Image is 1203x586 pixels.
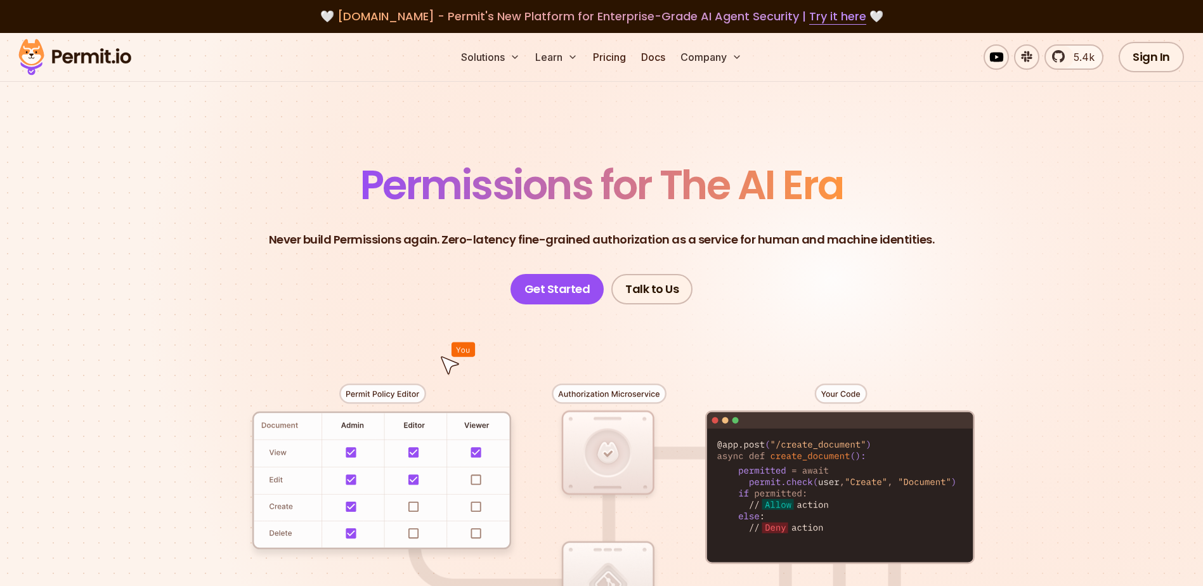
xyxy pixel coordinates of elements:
a: Docs [636,44,670,70]
p: Never build Permissions again. Zero-latency fine-grained authorization as a service for human and... [269,231,935,249]
a: 5.4k [1044,44,1103,70]
img: Permit logo [13,36,137,79]
a: Try it here [809,8,866,25]
a: Talk to Us [611,274,693,304]
button: Company [675,44,747,70]
button: Learn [530,44,583,70]
div: 🤍 🤍 [30,8,1173,25]
span: 5.4k [1066,49,1095,65]
span: [DOMAIN_NAME] - Permit's New Platform for Enterprise-Grade AI Agent Security | [337,8,866,24]
a: Sign In [1119,42,1184,72]
a: Pricing [588,44,631,70]
a: Get Started [510,274,604,304]
button: Solutions [456,44,525,70]
span: Permissions for The AI Era [360,157,843,213]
